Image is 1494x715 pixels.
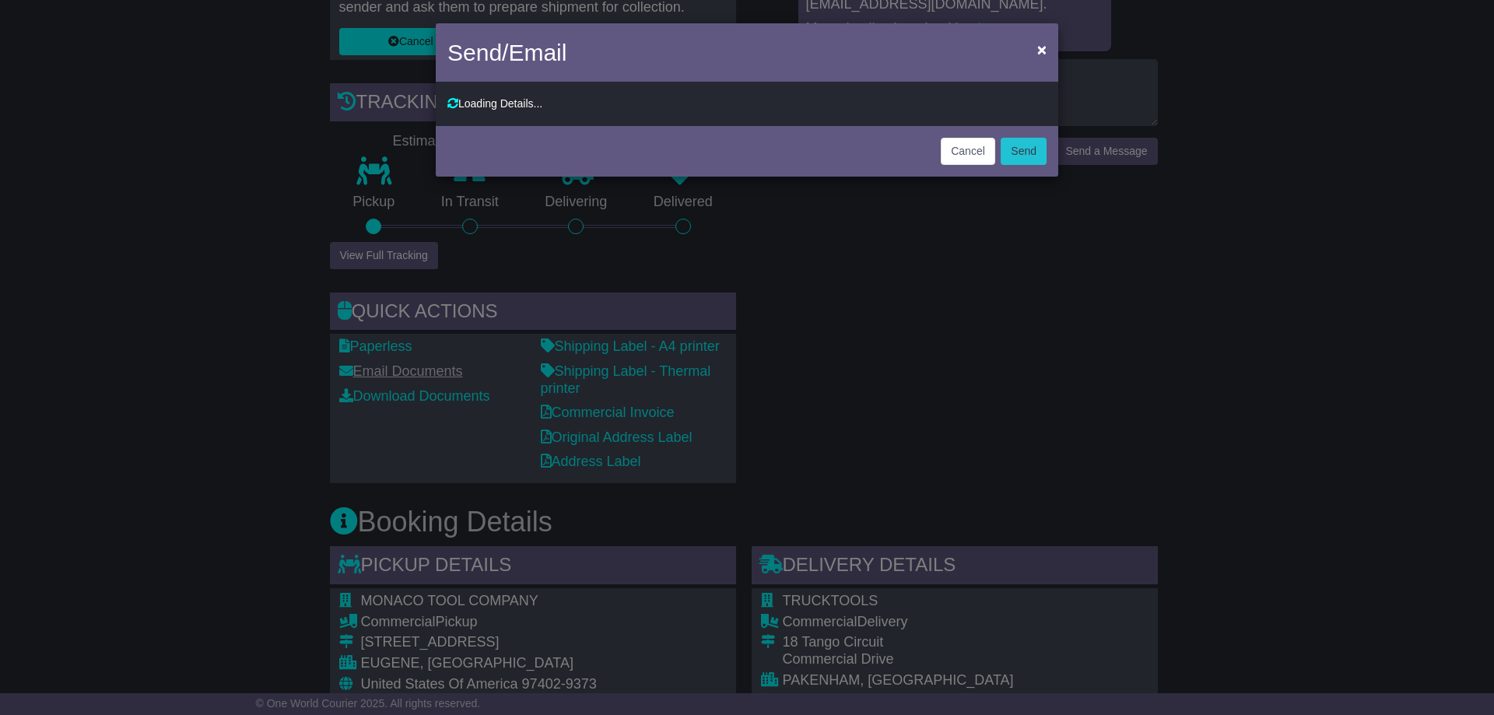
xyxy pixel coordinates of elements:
[1037,40,1047,58] span: ×
[941,138,995,165] button: Cancel
[1001,138,1047,165] button: Send
[447,35,566,70] h4: Send/Email
[447,97,1047,110] div: Loading Details...
[1029,33,1054,65] button: Close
